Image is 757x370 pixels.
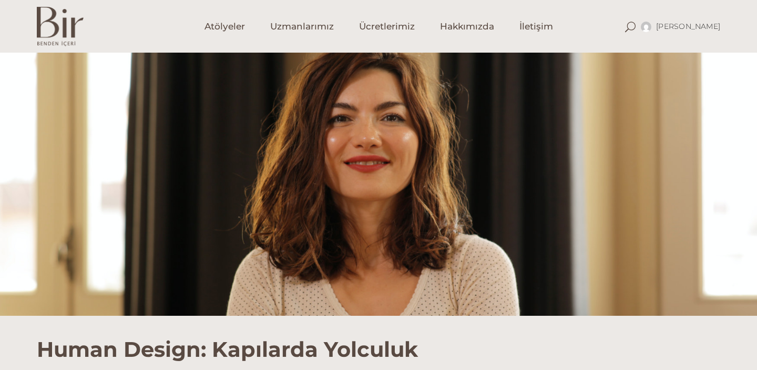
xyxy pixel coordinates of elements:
span: Atölyeler [204,21,245,33]
span: Uzmanlarımız [270,21,334,33]
span: İletişim [519,21,553,33]
h1: Human Design: Kapılarda Yolculuk [37,316,720,362]
span: Ücretlerimiz [359,21,415,33]
span: Hakkımızda [440,21,494,33]
span: [PERSON_NAME] [656,22,720,31]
